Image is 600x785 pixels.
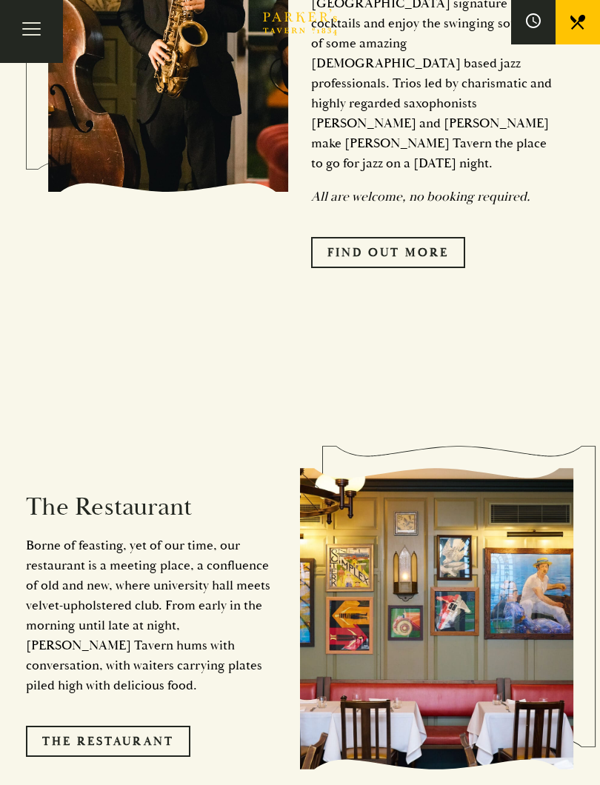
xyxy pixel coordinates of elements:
em: All are welcome, no booking required. [311,188,530,205]
a: Find Out More [311,237,465,268]
a: The Restaurant [26,726,190,757]
p: Borne of feasting, yet of our time, our restaurant is a meeting place, a confluence of old and ne... [26,535,278,695]
h2: The Restaurant [26,492,278,522]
